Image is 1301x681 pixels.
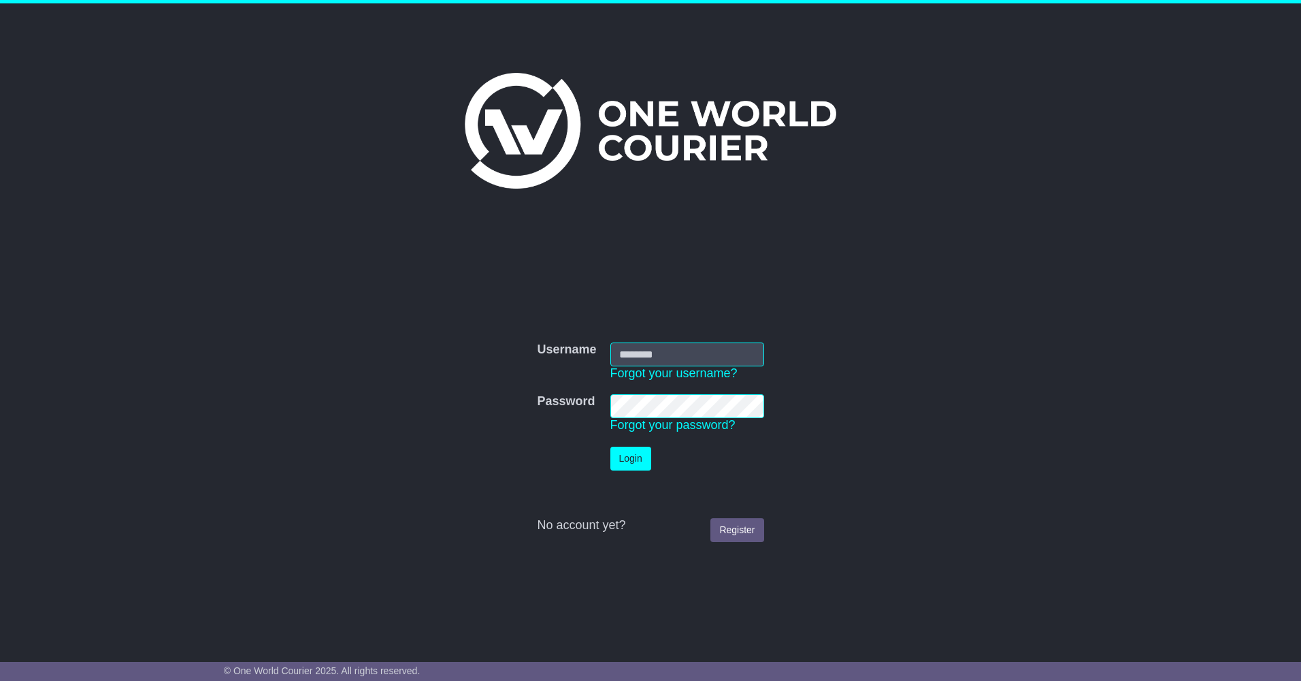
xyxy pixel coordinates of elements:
a: Register [710,518,763,542]
button: Login [610,447,651,471]
a: Forgot your password? [610,418,736,432]
div: No account yet? [537,518,763,533]
img: One World [465,73,836,189]
a: Forgot your username? [610,366,738,380]
span: © One World Courier 2025. All rights reserved. [224,665,421,676]
label: Password [537,394,595,409]
label: Username [537,343,596,358]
